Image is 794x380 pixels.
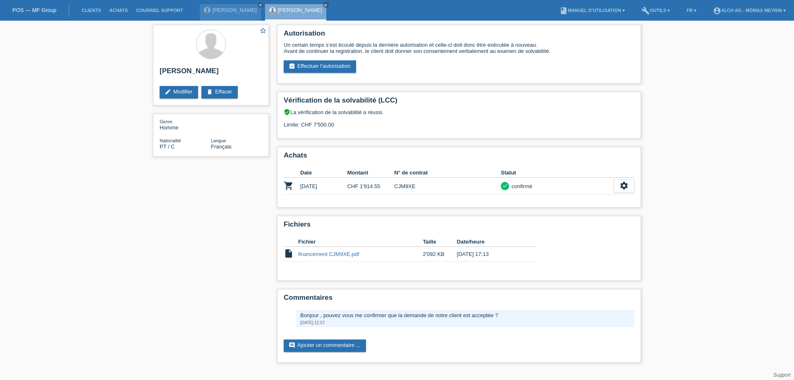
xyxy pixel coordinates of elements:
[298,251,359,257] a: financement CJM9XE.pdf
[160,67,262,79] h2: [PERSON_NAME]
[284,29,634,42] h2: Autorisation
[284,181,294,191] i: POSP00027495
[259,27,267,34] i: star_border
[211,138,226,143] span: Langue
[347,168,395,178] th: Montant
[160,143,175,150] span: Portugal / C / 21.03.2012
[300,168,347,178] th: Date
[105,8,132,13] a: Achats
[298,237,423,247] th: Fichier
[160,119,172,124] span: Genre
[284,249,294,258] i: insert_drive_file
[132,8,187,13] a: Courriel Support
[509,182,532,191] div: confirmé
[619,181,629,190] i: settings
[284,151,634,164] h2: Achats
[709,8,790,13] a: account_circleXLCH AG - Mömax Meyrin ▾
[457,247,525,262] td: [DATE] 17:13
[284,96,634,109] h2: Vérification de la solvabilité (LCC)
[713,7,721,15] i: account_circle
[213,7,257,13] a: [PERSON_NAME]
[394,178,501,195] td: CJM9XE
[682,8,701,13] a: FR ▾
[555,8,629,13] a: bookManuel d’utilisation ▾
[206,88,213,95] i: delete
[300,320,630,325] div: [DATE] 12:57
[423,247,457,262] td: 2'092 KB
[501,168,614,178] th: Statut
[423,237,457,247] th: Taille
[160,118,211,131] div: Homme
[284,60,356,73] a: assignment_turned_inEffectuer l’autorisation
[211,143,232,150] span: Français
[637,8,674,13] a: buildOutils ▾
[347,178,395,195] td: CHF 1'914.55
[284,42,634,54] div: Un certain temps s’est écoulé depuis la dernière autorisation et celle-ci doit donc être exécutée...
[12,7,56,13] a: POS — MF Group
[160,86,198,98] a: editModifier
[165,88,171,95] i: edit
[160,138,181,143] span: Nationalité
[278,7,322,13] a: [PERSON_NAME]
[457,237,525,247] th: Date/heure
[259,27,267,36] a: star_border
[289,63,295,69] i: assignment_turned_in
[323,2,329,8] a: close
[773,372,791,378] a: Support
[284,220,634,233] h2: Fichiers
[201,86,238,98] a: deleteEffacer
[284,109,634,134] div: La vérification de la solvabilité a réussi. Limite: CHF 7'500.00
[284,339,366,352] a: commentAjouter un commentaire ...
[289,342,295,349] i: comment
[394,168,501,178] th: N° de contrat
[300,312,630,318] div: Bonjour , pouvez vous me confirmer que la demande de notre client est acceptée ?
[284,109,290,115] i: verified_user
[324,3,328,7] i: close
[502,183,508,189] i: check
[258,2,263,8] a: close
[77,8,105,13] a: Clients
[258,3,263,7] i: close
[641,7,650,15] i: build
[560,7,568,15] i: book
[300,178,347,195] td: [DATE]
[284,294,634,306] h2: Commentaires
